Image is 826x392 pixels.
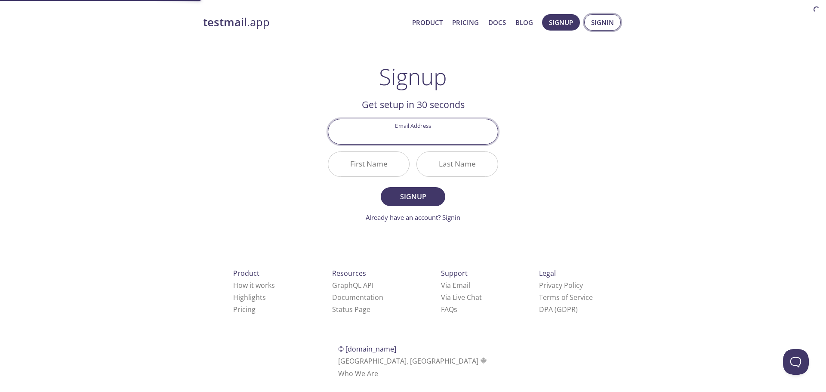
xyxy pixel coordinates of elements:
a: Pricing [452,17,479,28]
a: Docs [488,17,506,28]
a: Who We Are [338,369,378,378]
iframe: Help Scout Beacon - Open [783,349,809,375]
a: testmail.app [203,15,405,30]
a: GraphQL API [332,281,373,290]
span: Signup [549,17,573,28]
button: Signin [584,14,621,31]
a: Already have an account? Signin [366,213,460,222]
a: Blog [515,17,533,28]
button: Signup [542,14,580,31]
a: DPA (GDPR) [539,305,578,314]
a: Highlights [233,293,266,302]
a: Status Page [332,305,370,314]
button: Signup [381,187,445,206]
a: Via Email [441,281,470,290]
a: Privacy Policy [539,281,583,290]
span: s [454,305,457,314]
a: How it works [233,281,275,290]
span: Resources [332,269,366,278]
span: Signin [591,17,614,28]
span: © [DOMAIN_NAME] [338,344,396,354]
a: Documentation [332,293,383,302]
a: Product [412,17,443,28]
span: Legal [539,269,556,278]
strong: testmail [203,15,247,30]
a: Terms of Service [539,293,593,302]
a: FAQ [441,305,457,314]
a: Pricing [233,305,256,314]
span: [GEOGRAPHIC_DATA], [GEOGRAPHIC_DATA] [338,356,488,366]
h2: Get setup in 30 seconds [328,97,498,112]
span: Support [441,269,468,278]
a: Via Live Chat [441,293,482,302]
span: Product [233,269,259,278]
h1: Signup [379,64,447,90]
span: Signup [390,191,436,203]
